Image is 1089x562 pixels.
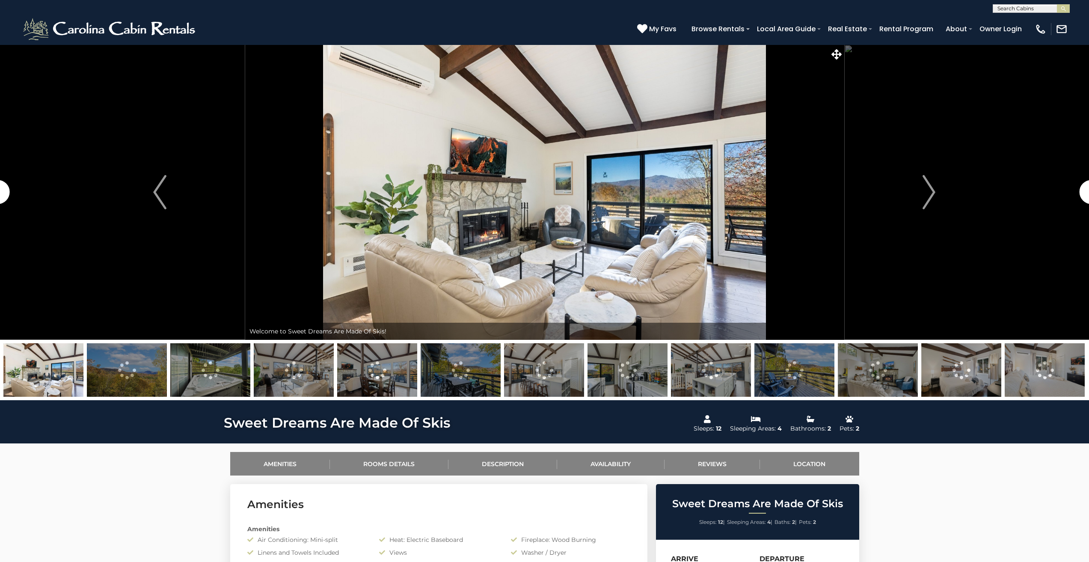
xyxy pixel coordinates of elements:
[941,21,971,36] a: About
[330,452,448,476] a: Rooms Details
[699,517,725,528] li: |
[665,452,760,476] a: Reviews
[649,24,677,34] span: My Favs
[87,343,167,397] img: 167390720
[838,343,918,397] img: 167390701
[774,517,797,528] li: |
[421,343,501,397] img: 167390716
[921,343,1001,397] img: 167530468
[245,323,844,340] div: Welcome to Sweet Dreams Are Made Of Skis!
[588,343,668,397] img: 167390704
[718,519,723,525] strong: 12
[170,343,250,397] img: 168962302
[1056,23,1068,35] img: mail-regular-white.png
[699,519,717,525] span: Sleeps:
[727,517,772,528] li: |
[373,535,504,544] div: Heat: Electric Baseboard
[875,21,938,36] a: Rental Program
[504,535,636,544] div: Fireplace: Wood Burning
[824,21,871,36] a: Real Estate
[241,535,373,544] div: Air Conditioning: Mini-split
[241,548,373,557] div: Linens and Towels Included
[75,45,245,340] button: Previous
[658,498,857,509] h2: Sweet Dreams Are Made Of Skis
[557,452,665,476] a: Availability
[373,548,504,557] div: Views
[687,21,749,36] a: Browse Rentals
[153,175,166,209] img: arrow
[753,21,820,36] a: Local Area Guide
[792,519,795,525] strong: 2
[637,24,679,35] a: My Favs
[448,452,558,476] a: Description
[504,343,584,397] img: 167530464
[844,45,1014,340] button: Next
[337,343,417,397] img: 167530466
[727,519,766,525] span: Sleeping Areas:
[754,343,834,397] img: 167390717
[3,343,83,397] img: 167530462
[254,343,334,397] img: 167530463
[760,452,859,476] a: Location
[21,16,199,42] img: White-1-2.png
[504,548,636,557] div: Washer / Dryer
[799,519,812,525] span: Pets:
[975,21,1026,36] a: Owner Login
[241,525,637,533] div: Amenities
[923,175,935,209] img: arrow
[774,519,791,525] span: Baths:
[813,519,816,525] strong: 2
[1005,343,1085,397] img: 167530469
[1035,23,1047,35] img: phone-regular-white.png
[671,343,751,397] img: 167530465
[767,519,771,525] strong: 4
[230,452,330,476] a: Amenities
[247,497,630,512] h3: Amenities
